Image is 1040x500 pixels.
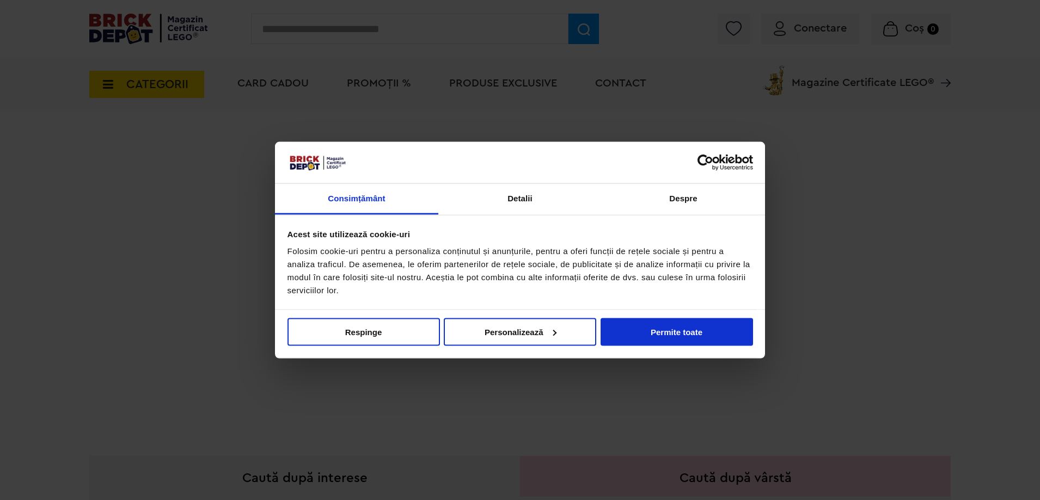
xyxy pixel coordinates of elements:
button: Respinge [287,318,440,345]
button: Personalizează [444,318,596,345]
img: siglă [287,154,347,171]
button: Permite toate [601,318,753,345]
a: Despre [602,184,765,215]
a: Detalii [438,184,602,215]
div: Folosim cookie-uri pentru a personaliza conținutul și anunțurile, pentru a oferi funcții de rețel... [287,245,753,297]
a: Consimțământ [275,184,438,215]
a: Usercentrics Cookiebot - opens in a new window [658,154,753,170]
div: Acest site utilizează cookie-uri [287,227,753,240]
